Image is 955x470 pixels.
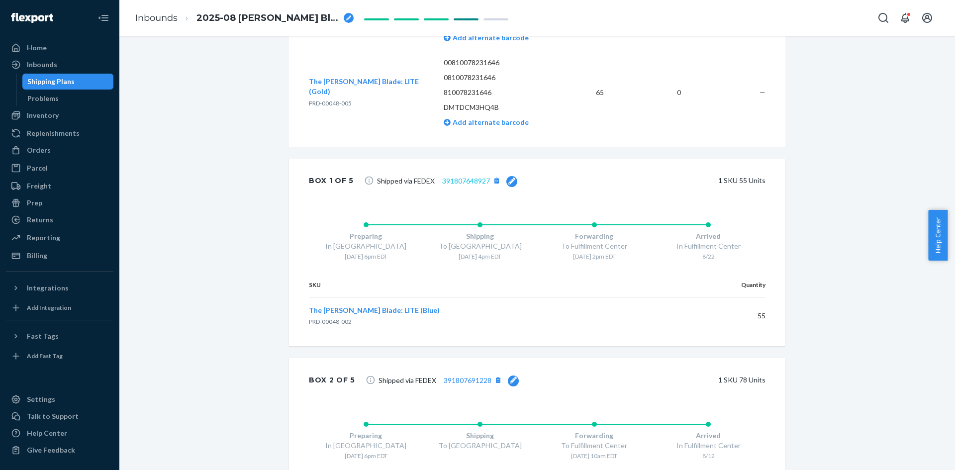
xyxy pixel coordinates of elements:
[27,43,47,53] div: Home
[652,431,766,441] div: Arrived
[6,107,113,123] a: Inventory
[652,231,766,241] div: Arrived
[760,88,765,96] span: —
[444,58,555,68] p: 00810078231646
[309,306,440,314] span: The [PERSON_NAME] Blade: LITE (Blue)
[6,195,113,211] a: Prep
[27,303,71,312] div: Add Integration
[873,8,893,28] button: Open Search Box
[537,252,652,261] div: [DATE] 2pm EDT
[451,33,529,42] span: Add alternate barcode
[27,428,67,438] div: Help Center
[309,171,354,190] div: Box 1 of 5
[27,233,60,243] div: Reporting
[532,171,765,190] div: 1 SKU 55 Units
[6,142,113,158] a: Orders
[6,160,113,176] a: Parcel
[928,210,948,261] button: Help Center
[22,91,114,106] a: Problems
[94,8,113,28] button: Close Navigation
[6,57,113,73] a: Inbounds
[27,110,59,120] div: Inventory
[27,215,53,225] div: Returns
[196,12,340,25] span: 2025-08 Smith Blade Lite V1 Transfer
[309,452,423,460] div: [DATE] 6pm EDT
[309,370,355,390] div: Box 2 of 5
[27,94,59,103] div: Problems
[534,370,765,390] div: 1 SKU 78 Units
[612,50,688,135] td: 0
[444,33,529,42] a: Add alternate barcode
[442,177,490,185] a: 391807648927
[6,40,113,56] a: Home
[679,297,765,334] td: 55
[309,252,423,261] div: [DATE] 6pm EDT
[652,252,766,261] div: 8/22
[6,328,113,344] button: Fast Tags
[27,181,51,191] div: Freight
[537,452,652,460] div: [DATE] 10am EDT
[423,441,538,451] div: To [GEOGRAPHIC_DATA]
[444,73,555,83] p: 0810078231646
[135,12,178,23] a: Inbounds
[27,445,75,455] div: Give Feedback
[309,318,352,325] span: PRD-00048-002
[679,273,765,297] th: Quantity
[309,77,419,95] span: The [PERSON_NAME] Blade: LITE (Gold)
[27,394,55,404] div: Settings
[652,452,766,460] div: 8/12
[491,374,504,386] button: [object Object]
[309,305,440,315] button: The [PERSON_NAME] Blade: LITE (Blue)
[309,241,423,251] div: In [GEOGRAPHIC_DATA]
[6,391,113,407] a: Settings
[309,441,423,451] div: In [GEOGRAPHIC_DATA]
[652,441,766,451] div: In Fulfillment Center
[309,273,679,297] th: SKU
[917,8,937,28] button: Open account menu
[6,348,113,364] a: Add Fast Tag
[377,174,517,187] span: Shipped via FEDEX
[309,99,352,107] span: PRD-00048-005
[895,8,915,28] button: Open notifications
[27,283,69,293] div: Integrations
[22,74,114,90] a: Shipping Plans
[6,248,113,264] a: Billing
[379,374,519,386] span: Shipped via FEDEX
[423,231,538,241] div: Shipping
[27,145,51,155] div: Orders
[444,102,555,112] p: DMTDCM3HQ4B
[6,442,113,458] button: Give Feedback
[6,230,113,246] a: Reporting
[537,231,652,241] div: Forwarding
[27,163,48,173] div: Parcel
[444,376,491,384] a: 391807691228
[309,231,423,241] div: Preparing
[6,212,113,228] a: Returns
[27,77,75,87] div: Shipping Plans
[562,50,612,135] td: 65
[6,408,113,424] a: Talk to Support
[537,431,652,441] div: Forwarding
[490,174,503,187] button: [object Object]
[11,13,53,23] img: Flexport logo
[451,118,529,126] span: Add alternate barcode
[27,128,80,138] div: Replenishments
[423,252,538,261] div: [DATE] 4pm EDT
[423,241,538,251] div: To [GEOGRAPHIC_DATA]
[6,300,113,316] a: Add Integration
[27,251,47,261] div: Billing
[309,77,428,96] button: The [PERSON_NAME] Blade: LITE (Gold)
[537,241,652,251] div: To Fulfillment Center
[27,352,63,360] div: Add Fast Tag
[537,441,652,451] div: To Fulfillment Center
[6,425,113,441] a: Help Center
[6,125,113,141] a: Replenishments
[444,118,529,126] a: Add alternate barcode
[6,280,113,296] button: Integrations
[27,198,42,208] div: Prep
[27,60,57,70] div: Inbounds
[27,411,79,421] div: Talk to Support
[423,431,538,441] div: Shipping
[127,3,362,33] ol: breadcrumbs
